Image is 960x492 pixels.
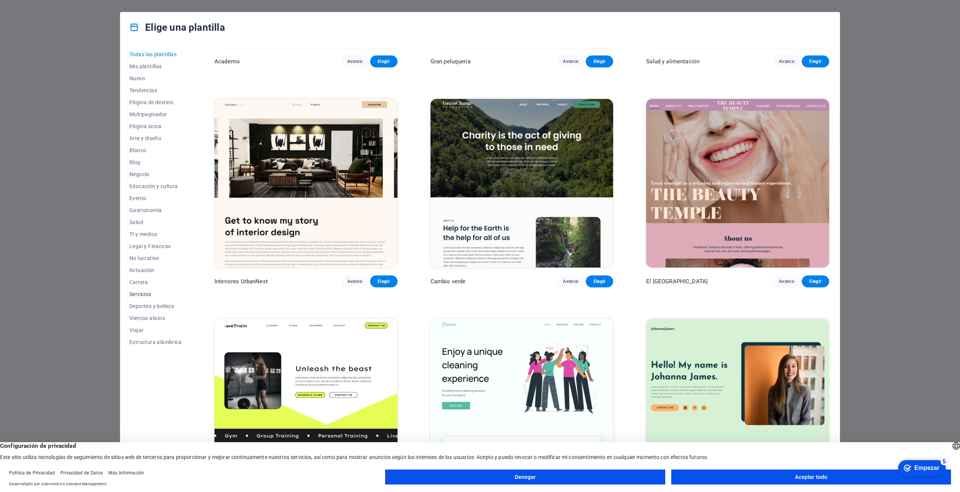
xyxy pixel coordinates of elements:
button: Evento [129,192,181,204]
font: Avance [779,279,794,284]
button: Salud [129,216,181,228]
font: Estructura alámbrica [129,339,181,345]
button: Blog [129,156,181,168]
font: Gran peluquería [430,58,471,65]
button: Avance [557,275,584,287]
font: Blanco [129,147,146,153]
button: Vientos alisios [129,312,181,324]
font: El [GEOGRAPHIC_DATA] [646,278,708,285]
div: Empezar Quedan 5 elementos, 0 % completado [4,4,51,19]
font: Elegir [594,279,606,284]
font: Elegir [594,59,606,64]
font: Multipaginador [129,111,167,117]
font: Elegir [809,279,821,284]
font: TI y medios [129,231,157,237]
font: 5 [48,2,52,8]
font: Elegir [378,279,390,284]
button: Avance [773,55,800,67]
button: Mis plantillas [129,60,181,72]
button: Servicios [129,288,181,300]
button: Avance [773,275,800,287]
font: Avance [563,59,578,64]
font: Actuación [129,267,154,273]
img: El Templo de la Belleza [646,99,829,267]
button: Actuación [129,264,181,276]
font: Página única [129,123,162,129]
button: Gastronomía [129,204,181,216]
font: Gastronomía [129,207,162,213]
button: Página única [129,120,181,132]
font: Avance [779,59,794,64]
font: Interiores UrbanNest [214,278,268,285]
button: Multipaginador [129,108,181,120]
button: Elegir [370,275,397,287]
font: Academix [214,58,240,65]
font: Elige una plantilla [145,22,225,33]
font: Negocio [129,171,150,177]
font: Avance [563,279,578,284]
button: TI y medios [129,228,181,240]
font: Tendencias [129,87,157,93]
button: Elegir [586,55,613,67]
font: Legal y Finanzas [129,243,171,249]
font: Vientos alisios [129,315,165,321]
button: Nuevo [129,72,181,84]
button: Página de destino [129,96,181,108]
font: Deportes y belleza [129,303,174,309]
button: Tendencias [129,84,181,96]
font: Salud [129,219,143,225]
button: Estructura alámbrica [129,336,181,348]
font: Blog [129,159,141,165]
font: Avance [347,279,363,284]
font: Cartera [129,279,148,285]
font: Elegir [809,59,821,64]
img: Johanna James [646,319,829,487]
button: Elegir [802,275,829,287]
button: Avance [557,55,584,67]
font: Viajar [129,327,144,333]
button: No lucrativo [129,252,181,264]
font: Servicios [129,291,151,297]
font: Nuevo [129,75,145,81]
button: Educación y cultura [129,180,181,192]
font: Evento [129,195,146,201]
button: Elegir [370,55,397,67]
button: Elegir [802,55,829,67]
font: Salud y alimentación [646,58,699,65]
font: Empezar [20,8,45,15]
font: No lucrativo [129,255,159,261]
font: Arte y diseño [129,135,161,141]
font: Educación y cultura [129,183,178,189]
button: Avance [341,275,369,287]
button: Elegir [586,275,613,287]
img: Limpiador [430,319,613,487]
button: Cartera [129,276,181,288]
font: Mis plantillas [129,63,162,69]
font: Página de destino [129,99,174,105]
button: Avance [341,55,369,67]
button: Todas las plantillas [129,48,181,60]
img: Cambio verde [430,99,613,267]
button: Legal y Finanzas [129,240,181,252]
button: Arte y diseño [129,132,181,144]
font: Cambio verde [430,278,466,285]
font: Elegir [378,59,390,64]
button: Deportes y belleza [129,300,181,312]
font: Todas las plantillas [129,51,177,57]
img: Interiores UrbanNest [214,99,397,267]
img: WeTrain [214,319,397,487]
button: Viajar [129,324,181,336]
font: Avance [347,59,363,64]
button: Blanco [129,144,181,156]
button: Negocio [129,168,181,180]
